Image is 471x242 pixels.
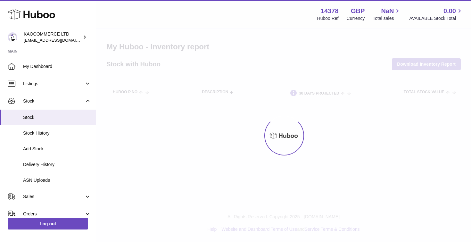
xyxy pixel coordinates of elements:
[347,15,365,21] div: Currency
[23,130,91,136] span: Stock History
[23,63,91,70] span: My Dashboard
[373,7,401,21] a: NaN Total sales
[321,7,339,15] strong: 14378
[409,15,463,21] span: AVAILABLE Stock Total
[351,7,365,15] strong: GBP
[23,211,84,217] span: Orders
[409,7,463,21] a: 0.00 AVAILABLE Stock Total
[23,98,84,104] span: Stock
[24,38,94,43] span: [EMAIL_ADDRESS][DOMAIN_NAME]
[8,218,88,229] a: Log out
[23,114,91,121] span: Stock
[8,32,17,42] img: hello@lunera.co.uk
[23,162,91,168] span: Delivery History
[23,81,84,87] span: Listings
[373,15,401,21] span: Total sales
[381,7,394,15] span: NaN
[24,31,81,43] div: KAOCOMMERCE LTD
[23,146,91,152] span: Add Stock
[23,194,84,200] span: Sales
[443,7,456,15] span: 0.00
[317,15,339,21] div: Huboo Ref
[23,177,91,183] span: ASN Uploads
